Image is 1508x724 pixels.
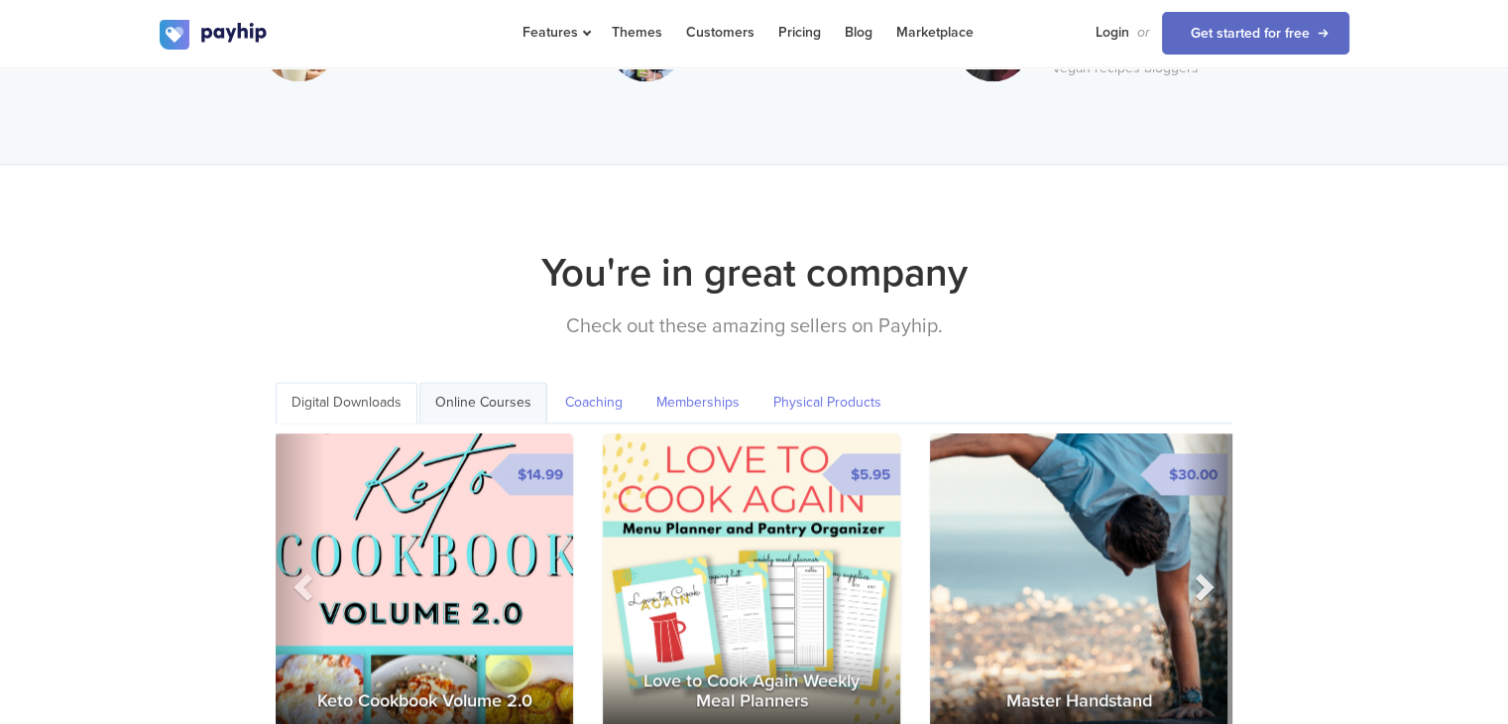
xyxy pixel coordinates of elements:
a: Online Courses [419,382,547,422]
span: $5.95 [843,453,900,495]
a: Memberships [640,382,755,423]
span: Features [522,24,588,41]
a: Physical Products [757,382,897,423]
img: logo.svg [160,20,269,50]
p: Check out these amazing sellers on Payhip. [160,311,1349,342]
a: Get started for free [1162,12,1349,55]
span: $14.99 [510,453,573,495]
a: Coaching [549,382,638,423]
h2: You're in great company [160,244,1349,302]
a: Digital Downloads [276,382,417,423]
span: $30.00 [1161,453,1227,495]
